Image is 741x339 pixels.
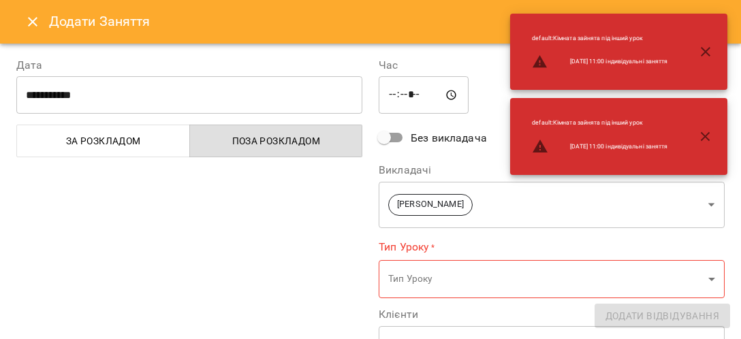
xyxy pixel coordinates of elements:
li: [DATE] 11:00 індивідуальні заняття [521,133,678,160]
li: [DATE] 11:00 індивідуальні заняття [521,48,678,76]
p: Тип Уроку [388,272,703,286]
button: За розкладом [16,125,190,157]
label: Дата [16,60,362,71]
span: Поза розкладом [198,133,355,149]
div: Тип Уроку [379,260,725,299]
div: [PERSON_NAME] [379,181,725,228]
button: Close [16,5,49,38]
label: Час [379,60,725,71]
li: default : Кімната зайнята під інший урок [521,113,678,133]
span: За розкладом [25,133,182,149]
label: Клієнти [379,309,725,320]
button: Поза розкладом [189,125,363,157]
label: Викладачі [379,165,725,176]
h6: Додати Заняття [49,11,725,32]
span: Без викладача [411,130,487,146]
label: Тип Уроку [379,239,725,255]
li: default : Кімната зайнята під інший урок [521,29,678,48]
span: [PERSON_NAME] [389,198,472,211]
